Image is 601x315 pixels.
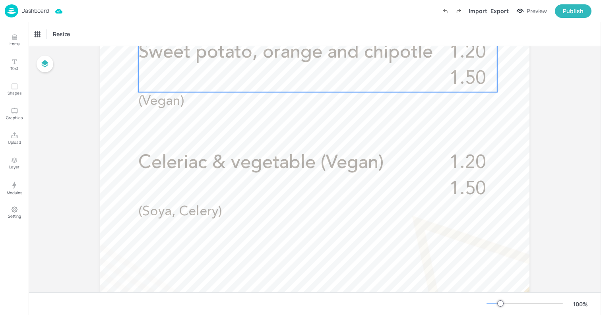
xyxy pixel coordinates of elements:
span: Resize [51,30,72,38]
span: Celeriac & vegetable (Vegan) [138,154,384,172]
img: logo-86c26b7e.jpg [5,4,18,17]
p: Dashboard [21,8,49,14]
button: Publish [555,4,591,18]
span: (Vegan) [138,95,184,108]
span: Sweet potato, orange and chipotle [138,43,433,62]
div: 100 % [571,300,590,308]
span: 1.20 1.50 [449,154,486,199]
span: 1.20 1.50 [449,43,486,88]
div: Import [469,7,487,15]
label: Redo (Ctrl + Y) [452,4,465,18]
button: Preview [512,5,552,17]
div: Publish [563,7,584,15]
span: (Soya, Celery) [138,205,222,218]
div: Preview [527,7,547,15]
div: Export [490,7,509,15]
label: Undo (Ctrl + Z) [438,4,452,18]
